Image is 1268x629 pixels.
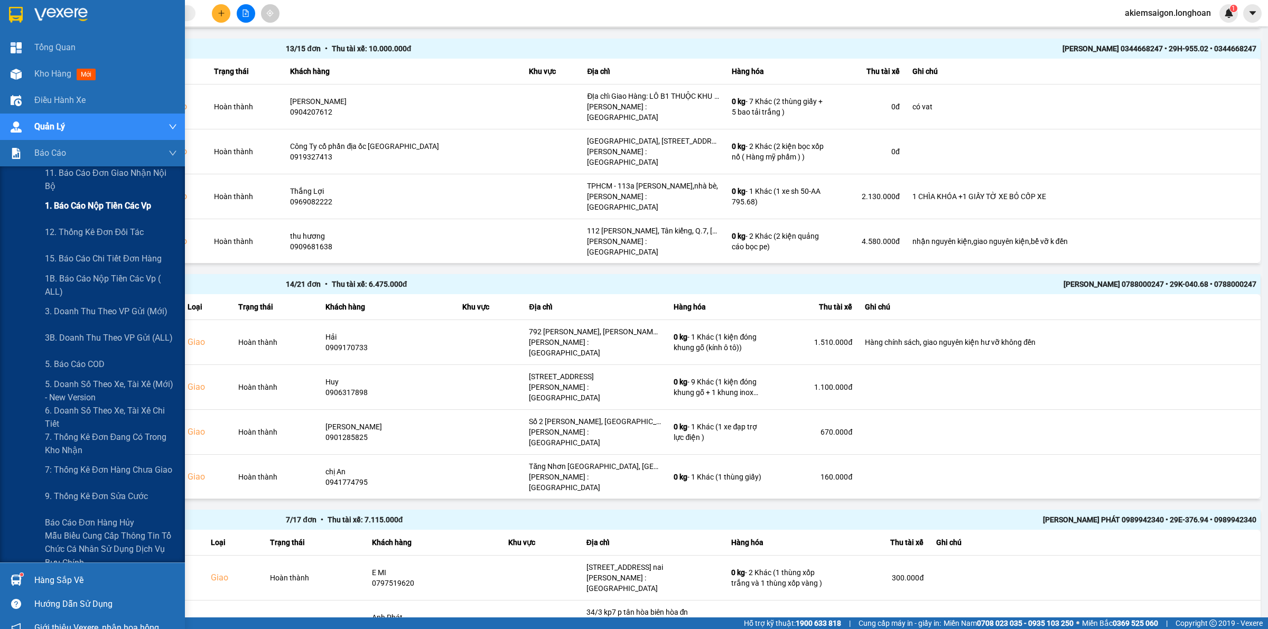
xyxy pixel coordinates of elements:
[169,149,177,157] span: down
[1082,617,1158,629] span: Miền Bắc
[45,331,173,344] span: 3B. Doanh Thu theo VP Gửi (ALL)
[732,187,745,195] span: 0 kg
[290,186,516,196] div: Thắng Lợi
[1248,8,1257,18] span: caret-down
[372,612,496,623] div: Anh Phát
[290,96,516,107] div: [PERSON_NAME]
[34,41,76,54] span: Tổng Quan
[170,100,201,113] div: Giao
[170,235,201,248] div: Giao
[744,617,841,629] span: Hỗ trợ kỹ thuật:
[34,120,65,133] span: Quản Lý
[325,332,449,342] div: Hải
[779,301,852,313] div: Thu tài xế
[188,336,226,349] div: Giao
[214,191,278,202] div: Hoàn thành
[529,427,661,448] div: [PERSON_NAME] : [GEOGRAPHIC_DATA]
[325,421,449,432] div: [PERSON_NAME]
[238,337,313,348] div: Hoàn thành
[1113,619,1158,627] strong: 0369 525 060
[731,617,824,628] div: - 1 Khác (1 kiện giấy )
[1166,617,1168,629] span: |
[169,123,177,131] span: down
[779,337,852,348] div: 1.510.000 đ
[34,596,177,612] div: Hướng dẫn sử dụng
[906,59,1261,85] th: Ghi chú
[837,236,899,247] div: 4.580.000 đ
[261,4,279,23] button: aim
[779,382,852,392] div: 1.100.000 đ
[325,387,449,398] div: 0906317898
[502,530,580,556] th: Khu vực
[372,567,496,578] div: E MI
[325,466,449,477] div: chị An
[325,477,449,487] div: 0941774795
[796,619,841,627] strong: 1900 633 818
[944,617,1074,629] span: Miền Nam
[266,10,274,17] span: aim
[529,337,661,358] div: [PERSON_NAME] : [GEOGRAPHIC_DATA]
[237,4,255,23] button: file-add
[208,59,284,85] th: Trạng thái
[1209,619,1217,627] span: copyright
[188,426,226,438] div: Giao
[930,530,1261,556] th: Ghi chú
[290,231,516,241] div: thu hương
[587,101,719,123] div: [PERSON_NAME] : [GEOGRAPHIC_DATA]
[837,101,899,112] div: 0 đ
[34,93,86,107] span: Điều hành xe
[731,567,824,588] div: - 2 Khác (1 thùng xốp trắng và 1 thùng xốp vàng )
[270,572,359,583] div: Hoàn thành
[325,342,449,353] div: 0909170733
[779,427,852,437] div: 670.000 đ
[529,472,661,493] div: [PERSON_NAME] : [GEOGRAPHIC_DATA]
[586,562,719,572] div: [STREET_ADDRESS] nai
[366,530,502,556] th: Khách hàng
[771,514,1256,525] div: [PERSON_NAME] PHÁT 0989942340 • 29E-376.94 • 0989942340
[587,236,719,257] div: [PERSON_NAME] : [GEOGRAPHIC_DATA]
[270,617,359,628] div: Hoàn thành
[529,371,661,382] div: [STREET_ADDRESS]
[20,573,23,576] sup: 1
[529,461,661,472] div: Tăng Nhơn [GEOGRAPHIC_DATA], [GEOGRAPHIC_DATA]
[11,42,22,53] img: dashboard-icon
[45,358,105,371] span: 5. Báo cáo COD
[204,530,264,556] th: Loại
[325,432,449,443] div: 0901285825
[290,141,516,152] div: Công Ty cổ phần địa ốc [GEOGRAPHIC_DATA]
[849,617,851,629] span: |
[1116,6,1219,20] span: akiemsaigon.longhoan
[170,190,201,203] div: Giao
[11,148,22,159] img: solution-icon
[859,617,941,629] span: Cung cấp máy in - giấy in:
[218,10,225,17] span: plus
[586,607,719,617] div: 34/3 kp7 p tân hòa biên hòa đn
[912,191,1254,202] div: 1 CHÌA KHÓA +1 GIẤY TỜ XE BỎ CỐP XE
[674,333,687,341] span: 0 kg
[284,59,522,85] th: Khách hàng
[859,294,1261,320] th: Ghi chú
[212,4,230,23] button: plus
[912,236,1254,247] div: nhận nguyên kiện,giao nguyên kiện,bể vỡ k đền
[779,472,852,482] div: 160.000 đ
[674,377,767,398] div: - 9 Khác (1 kiện đóng khung gỗ + 1 khung inox bọc xốp nổ + 3 kiện đóng gỗ + 3 kiện giấy + 1 kiện ...
[837,191,899,202] div: 2.130.000 đ
[170,145,201,158] div: Giao
[1232,5,1235,12] span: 1
[523,294,667,320] th: Địa chỉ
[321,280,332,288] span: •
[837,536,924,549] div: Thu tài xế
[45,166,177,193] span: 11. Báo cáo đơn giao nhận nội bộ
[45,199,151,212] span: 1. Báo cáo nộp tiền các vp
[238,427,313,437] div: Hoàn thành
[732,232,745,240] span: 0 kg
[34,69,71,79] span: Kho hàng
[214,101,278,112] div: Hoàn thành
[674,421,767,443] div: - 1 Khác (1 xe đạp trợ lực điện )
[232,294,320,320] th: Trạng thái
[732,141,825,162] div: - 2 Khác (2 kiện bọc xốp nổ ( Hàng mỹ phẩm ) )
[316,515,328,524] span: •
[188,471,226,483] div: Giao
[587,181,719,191] div: TPHCM - 113a [PERSON_NAME],nhà bè,
[11,599,21,609] span: question-circle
